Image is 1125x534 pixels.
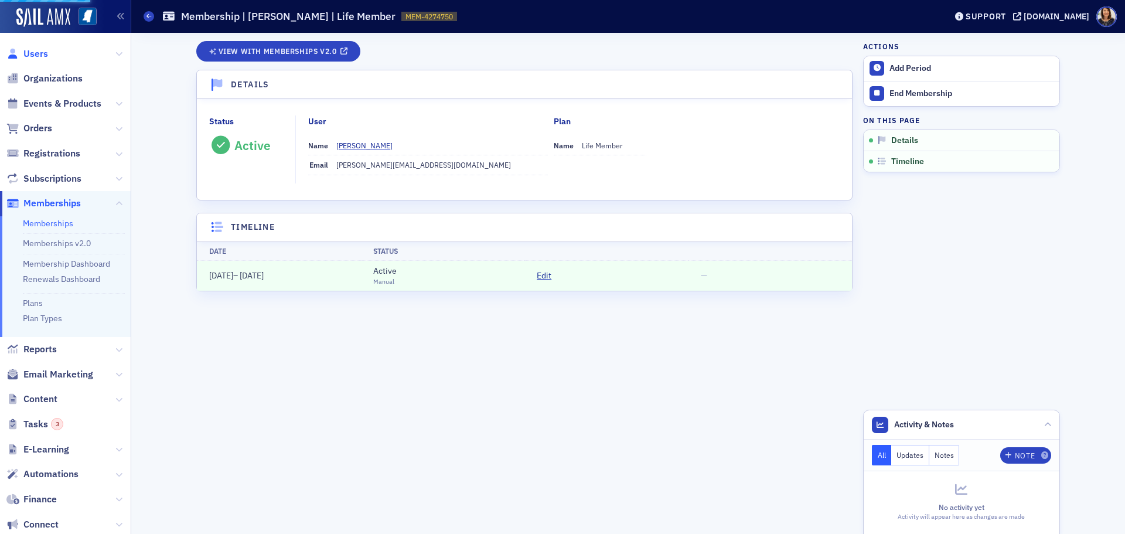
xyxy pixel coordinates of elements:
a: [PERSON_NAME] [336,140,401,151]
a: E-Learning [6,443,69,456]
span: Orders [23,122,52,135]
span: MEM-4274750 [405,12,453,22]
a: Events & Products [6,97,101,110]
a: Registrations [6,147,80,160]
dd: [PERSON_NAME][EMAIL_ADDRESS][DOMAIN_NAME] [336,155,548,174]
a: View with Memberships v2.0 [196,41,360,62]
h4: Actions [863,41,899,52]
button: [DOMAIN_NAME] [1013,12,1093,21]
div: End Membership [889,89,1054,99]
a: Finance [6,493,57,506]
th: Date [197,242,361,261]
div: 3 [51,418,63,430]
a: Subscriptions [6,172,81,185]
span: E-Learning [23,443,69,456]
span: Organizations [23,72,83,85]
img: SailAMX [16,8,70,27]
span: Name [554,141,574,150]
div: Note [1015,453,1035,459]
span: Email Marketing [23,368,93,381]
span: Tasks [23,418,63,431]
a: Automations [6,468,79,481]
a: Memberships v2.0 [23,238,91,249]
span: Name [308,141,328,150]
span: Profile [1096,6,1117,27]
h4: On this page [863,115,1060,125]
h4: Timeline [231,221,275,233]
div: User [308,115,326,128]
span: Details [891,135,918,146]
div: Manual [373,277,397,287]
a: Plan Types [23,313,62,324]
dd: Life Member [582,136,646,155]
span: Events & Products [23,97,101,110]
a: Membership Dashboard [23,259,110,269]
span: Finance [23,493,57,506]
a: Plans [23,298,43,308]
div: Active [234,138,271,153]
h1: Membership | [PERSON_NAME] | Life Member [181,9,396,23]
div: Add Period [889,63,1054,74]
a: Memberships [6,197,81,210]
div: [DOMAIN_NAME] [1024,11,1089,22]
a: Memberships [23,218,73,229]
span: Memberships [23,197,81,210]
img: SailAMX [79,8,97,26]
button: All [872,445,892,465]
div: Activity will appear here as changes are made [872,512,1051,522]
a: Orders [6,122,52,135]
a: Renewals Dashboard [23,274,100,284]
div: Support [966,11,1006,22]
div: [PERSON_NAME] [336,140,393,151]
button: Note [1000,447,1051,464]
span: Timeline [891,157,924,167]
a: View Homepage [70,8,97,28]
span: Connect [23,518,59,531]
button: Updates [891,445,929,465]
th: Status [361,242,525,261]
button: Add Period [864,56,1059,81]
a: Users [6,47,48,60]
button: Notes [929,445,960,465]
div: Status [209,115,234,128]
div: No activity yet [872,502,1051,512]
span: Automations [23,468,79,481]
span: Registrations [23,147,80,160]
div: Active [373,265,397,277]
span: Content [23,393,57,406]
span: Edit [537,270,551,282]
span: Email [309,160,328,169]
span: Subscriptions [23,172,81,185]
span: [DATE] [240,270,264,281]
span: [DATE] [209,270,233,281]
span: View with Memberships v2.0 [219,48,337,55]
a: Organizations [6,72,83,85]
span: Reports [23,343,57,356]
span: – [209,270,264,281]
div: Plan [554,115,571,128]
a: Tasks3 [6,418,63,431]
a: Reports [6,343,57,356]
span: Activity & Notes [894,419,954,431]
a: Email Marketing [6,368,93,381]
span: Users [23,47,48,60]
h4: Details [231,79,270,91]
a: Content [6,393,57,406]
button: End Membership [864,81,1059,106]
span: — [701,270,707,281]
a: Connect [6,518,59,531]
